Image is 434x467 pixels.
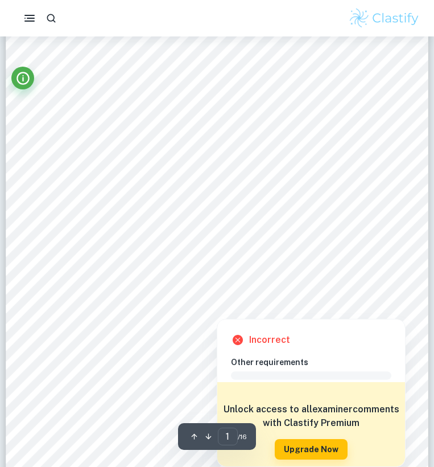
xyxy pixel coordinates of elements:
[249,333,290,347] h6: Incorrect
[275,439,348,460] button: Upgrade Now
[238,432,247,442] span: / 16
[231,356,400,368] h6: Other requirements
[11,67,34,89] button: Info
[223,403,399,430] h6: Unlock access to all examiner comments with Clastify Premium
[348,7,420,30] img: Clastify logo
